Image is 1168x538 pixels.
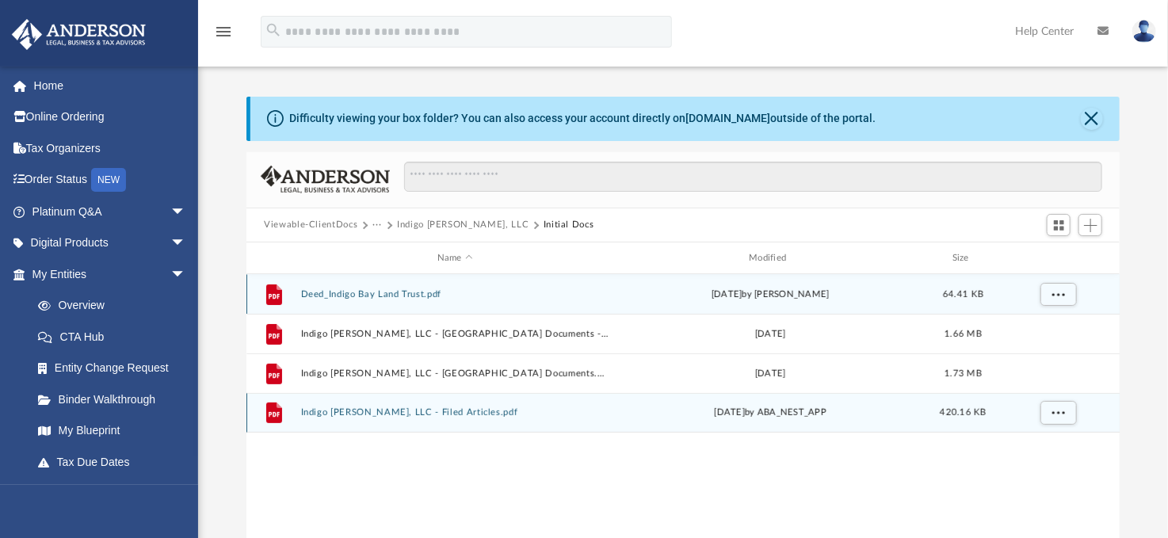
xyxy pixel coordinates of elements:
[11,101,210,133] a: Online Ordering
[945,330,982,338] span: 1.66 MB
[301,329,609,339] button: Indigo [PERSON_NAME], LLC - [GEOGRAPHIC_DATA] Documents - DocuSigned.pdf
[289,110,876,127] div: Difficulty viewing your box folder? You can also access your account directly on outside of the p...
[22,383,210,415] a: Binder Walkthrough
[170,258,202,291] span: arrow_drop_down
[22,353,210,384] a: Entity Change Request
[372,218,383,232] button: ···
[170,196,202,228] span: arrow_drop_down
[616,327,925,341] div: [DATE]
[22,446,210,478] a: Tax Due Dates
[1040,283,1077,307] button: More options
[7,19,151,50] img: Anderson Advisors Platinum Portal
[404,162,1102,192] input: Search files and folders
[932,251,995,265] div: Size
[265,21,282,39] i: search
[544,218,594,232] button: Initial Docs
[941,409,987,418] span: 420.16 KB
[1081,108,1103,130] button: Close
[301,289,609,300] button: Deed_Indigo Bay Land Trust.pdf
[11,70,210,101] a: Home
[616,367,925,381] div: [DATE]
[1047,214,1071,236] button: Switch to Grid View
[264,218,357,232] button: Viewable-ClientDocs
[616,406,925,421] div: [DATE] by ABA_NEST_APP
[11,227,210,259] a: Digital Productsarrow_drop_down
[22,290,210,322] a: Overview
[300,251,609,265] div: Name
[11,478,202,509] a: My Anderson Teamarrow_drop_down
[945,369,982,378] span: 1.73 MB
[616,251,925,265] div: Modified
[1132,20,1156,43] img: User Pic
[616,288,925,302] div: [DATE] by [PERSON_NAME]
[22,415,202,447] a: My Blueprint
[943,290,983,299] span: 64.41 KB
[1078,214,1102,236] button: Add
[11,132,210,164] a: Tax Organizers
[170,478,202,510] span: arrow_drop_down
[214,30,233,41] a: menu
[1040,402,1077,425] button: More options
[11,164,210,197] a: Order StatusNEW
[685,112,770,124] a: [DOMAIN_NAME]
[214,22,233,41] i: menu
[22,321,210,353] a: CTA Hub
[301,408,609,418] button: Indigo [PERSON_NAME], LLC - Filed Articles.pdf
[254,251,293,265] div: id
[11,258,210,290] a: My Entitiesarrow_drop_down
[170,227,202,260] span: arrow_drop_down
[1002,251,1113,265] div: id
[301,368,609,379] button: Indigo [PERSON_NAME], LLC - [GEOGRAPHIC_DATA] Documents.pdf
[11,196,210,227] a: Platinum Q&Aarrow_drop_down
[91,168,126,192] div: NEW
[397,218,529,232] button: Indigo [PERSON_NAME], LLC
